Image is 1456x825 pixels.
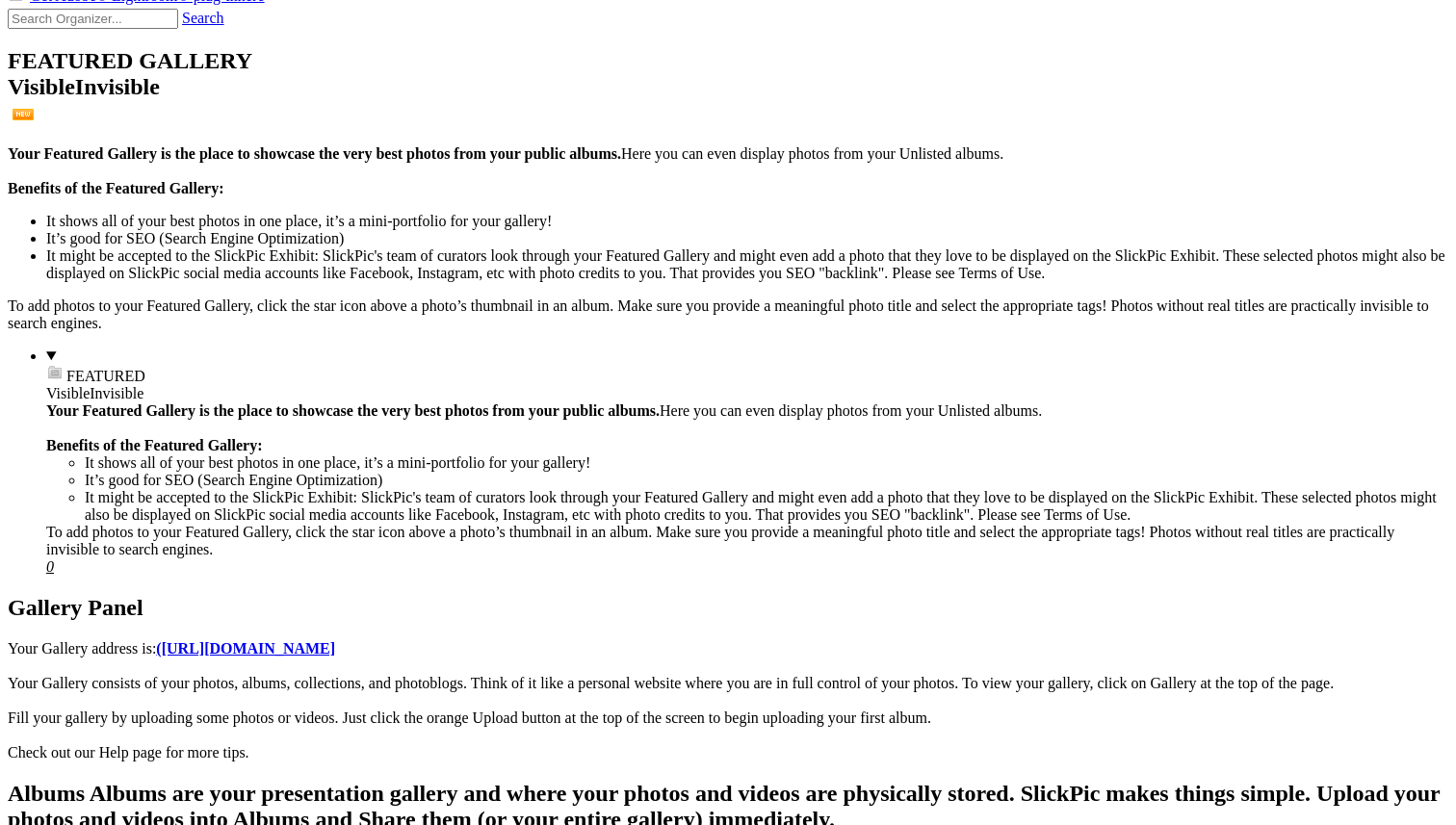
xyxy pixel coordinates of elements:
span: Invisible [75,74,160,99]
u: 0 [46,558,54,575]
h2: FEATURED GALLERY [8,48,1448,126]
li: It shows all of your best photos in one place, it’s a mini-portfolio for your gallery! [85,454,1448,472]
div: Here you can even display photos from your Unlisted albums. To add photos to your Featured Galler... [8,145,1448,332]
li: It’s good for SEO (Search Engine Optimization) [46,230,1448,247]
b: Benefits of the Featured Gallery: [8,180,224,196]
span: Visible [46,385,90,401]
li: It might be accepted to the SlickPic Exhibit: SlickPic's team of curators look through your Featu... [46,247,1448,282]
li: It shows all of your best photos in one place, it’s a mini-portfolio for your gallery! [46,213,1448,230]
span: Your Gallery address is: Your Gallery consists of your photos, albums, collections, and photoblog... [8,640,1334,761]
b: Your Featured Gallery is the place to showcase the very best photos from your public albums. [46,402,660,419]
div: Here you can even display photos from your Unlisted albums. To add photos to your Featured Galler... [46,402,1448,558]
b: Benefits of the Featured Gallery: [46,437,263,453]
li: It’s good for SEO (Search Engine Optimization) [85,472,1448,489]
a: ([URL][DOMAIN_NAME] [156,640,335,657]
img: NEW [13,109,34,120]
input: Search Organizer... [8,9,178,29]
span: Visible [8,74,75,99]
img: ico_album_coll.png [46,365,63,381]
span: FEATURED [66,368,145,384]
span: Invisible [90,385,143,401]
h2: Gallery Panel [8,595,1448,621]
li: It might be accepted to the SlickPic Exhibit: SlickPic's team of curators look through your Featu... [85,489,1448,524]
a: Search [182,10,224,26]
b: Your Featured Gallery is the place to showcase the very best photos from your public albums. [8,145,621,162]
